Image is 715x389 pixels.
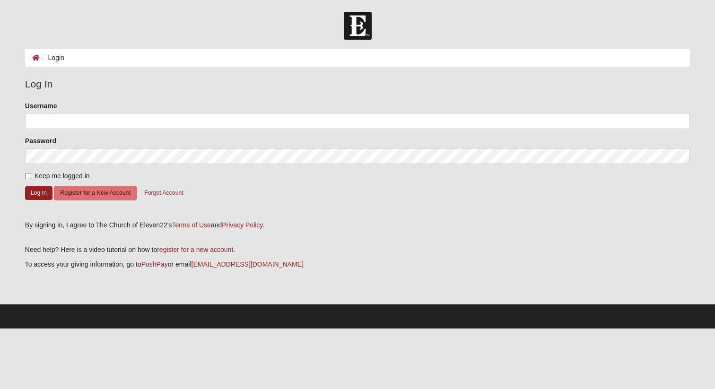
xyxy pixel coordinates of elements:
p: To access your giving information, go to or email [25,259,690,269]
p: Need help? Here is a video tutorial on how to . [25,245,690,255]
button: Log In [25,186,52,200]
label: Username [25,101,57,111]
button: Forgot Account [138,186,189,200]
a: register for a new account [157,246,233,253]
legend: Log In [25,77,690,92]
a: Privacy Policy [222,221,262,229]
img: Church of Eleven22 Logo [344,12,372,40]
input: Keep me logged in [25,173,31,179]
li: Login [40,53,64,63]
span: Keep me logged in [35,172,90,180]
a: PushPay [141,260,168,268]
a: Terms of Use [172,221,210,229]
a: [EMAIL_ADDRESS][DOMAIN_NAME] [192,260,304,268]
button: Register for a New Account [54,186,136,200]
label: Password [25,136,56,146]
div: By signing in, I agree to The Church of Eleven22's and . [25,220,690,230]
